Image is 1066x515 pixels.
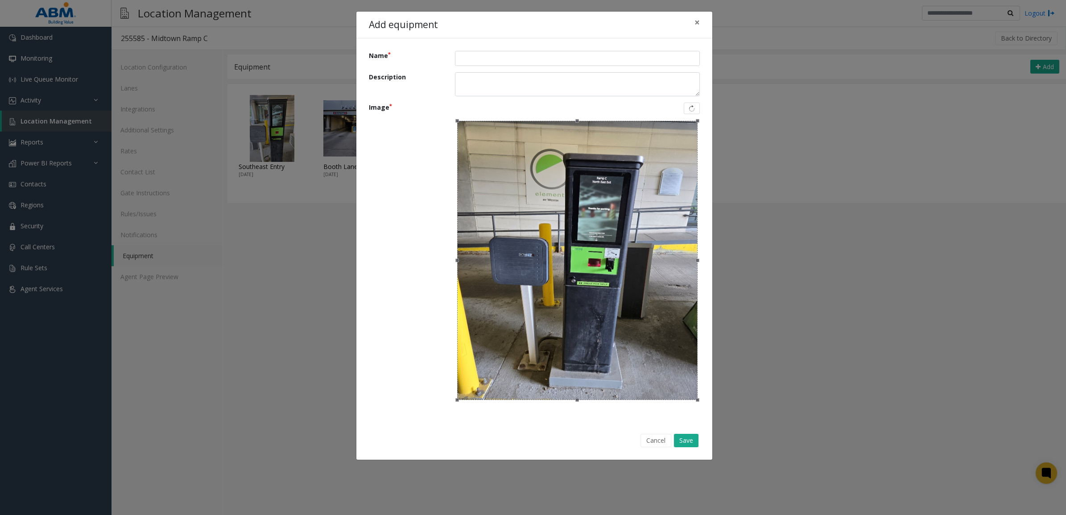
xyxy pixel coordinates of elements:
[688,105,695,112] img: rotate
[369,18,438,32] h4: Add equipment
[362,103,448,400] label: Image
[674,434,698,447] button: Save
[362,51,448,63] label: Name
[362,72,448,94] label: Description
[688,12,706,33] button: Close
[640,434,671,447] button: Cancel
[694,16,700,29] span: ×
